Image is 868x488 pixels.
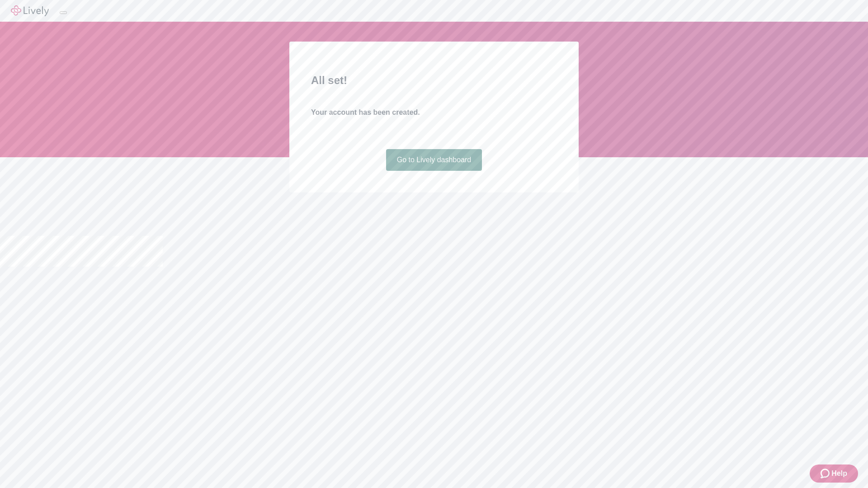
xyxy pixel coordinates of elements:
[386,149,482,171] a: Go to Lively dashboard
[831,468,847,479] span: Help
[311,107,557,118] h4: Your account has been created.
[810,465,858,483] button: Zendesk support iconHelp
[11,5,49,16] img: Lively
[60,11,67,14] button: Log out
[821,468,831,479] svg: Zendesk support icon
[311,72,557,89] h2: All set!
